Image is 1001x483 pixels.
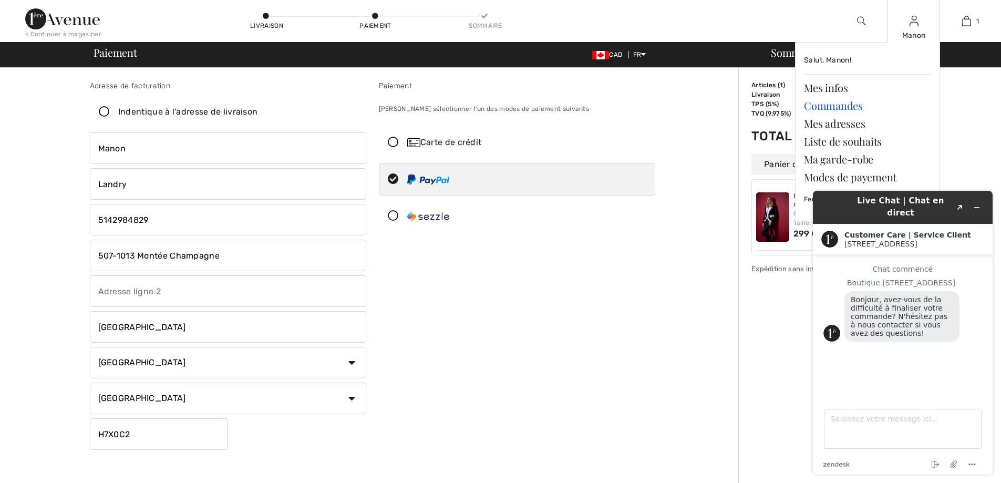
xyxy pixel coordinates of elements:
span: 1 [976,16,979,26]
span: 1 [780,81,783,89]
a: Mes adresses [804,115,931,132]
input: Code Postal [90,418,228,450]
div: Adresse de facturation [90,80,366,91]
div: [PERSON_NAME] sélectionner l'un des modes de paiement suivants [379,96,655,122]
a: Se connecter [910,16,919,26]
img: Canadian Dollar [592,51,609,59]
div: Carte de crédit [407,136,648,149]
a: Salut, Manon! [804,51,931,70]
img: Sezzle [407,211,449,222]
a: Commandes [804,97,931,115]
a: 1 [941,15,992,27]
input: Téléphone portable [90,204,366,235]
span: Paiement [94,47,137,58]
div: Livraison [250,21,282,30]
span: Chat [23,7,45,17]
div: Paiement [379,80,655,91]
td: Livraison [751,90,808,99]
img: PayPal [407,174,449,184]
div: Sommaire [469,21,500,30]
input: Prénom [90,132,366,164]
td: Articles ( ) [751,80,808,90]
div: Sommaire [758,47,995,58]
img: Mon panier [962,15,971,27]
img: Carte de crédit [407,138,420,147]
img: 1ère Avenue [25,8,100,29]
span: Salut, Manon! [804,56,851,65]
div: Paiement [359,21,391,30]
td: Total [751,118,808,154]
a: Ma garde-robe [804,150,931,168]
div: Panier d'achat (1 article) [751,154,909,175]
a: Modes de payement [804,168,931,186]
td: TVQ (9.975%) [751,109,808,118]
span: CAD [592,51,626,58]
a: Fermeture de session [804,186,931,212]
img: Blazer Formelle avec Poches modèle 253143 [756,192,789,242]
a: Liste de souhaits [804,132,931,150]
div: < Continuer à magasiner [25,29,101,39]
input: Adresse ligne 1 [90,240,366,271]
div: Indentique à l'adresse de livraison [118,106,258,118]
img: recherche [857,15,866,27]
input: Nom de famille [90,168,366,200]
span: FR [633,51,646,58]
div: Manon [888,30,940,41]
img: Mes infos [910,15,919,27]
iframe: Trouvez des informations supplémentaires ici [804,182,1001,483]
a: Mes infos [804,79,931,97]
input: Ville [90,311,366,343]
td: TPS (5%) [751,99,808,109]
input: Adresse ligne 2 [90,275,366,307]
div: Expédition sans interruption [751,264,909,274]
